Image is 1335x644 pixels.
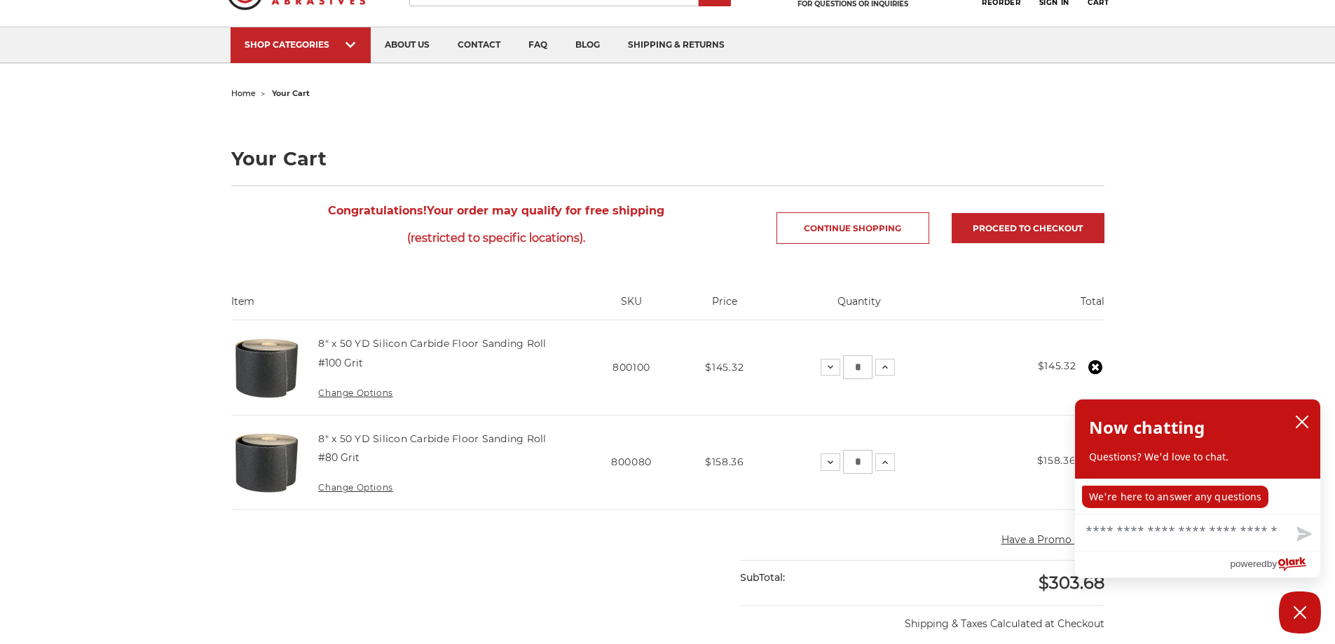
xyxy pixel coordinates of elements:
[561,27,614,63] a: blog
[1279,591,1321,633] button: Close Chatbox
[705,455,744,468] span: $158.36
[231,294,584,320] th: Item
[444,27,514,63] a: contact
[231,427,301,498] img: Silicon Carbide 8" x 50 YD Floor Sanding Roll
[740,605,1104,631] p: Shipping & Taxes Calculated at Checkout
[614,27,739,63] a: shipping & returns
[843,450,872,474] input: 8" x 50 YD Silicon Carbide Floor Sanding Roll Quantity:
[272,88,310,98] span: your cart
[231,224,762,252] span: (restricted to specific locations).
[318,482,392,493] a: Change Options
[1039,573,1104,593] span: $303.68
[1291,411,1313,432] button: close chatbox
[770,294,947,320] th: Quantity
[1038,359,1076,372] strong: $145.32
[584,294,678,320] th: SKU
[1089,450,1306,464] p: Questions? We'd love to chat.
[231,333,301,403] img: Silicon Carbide 8" x 50 YD Floor Sanding Roll
[947,294,1104,320] th: Total
[231,197,762,252] span: Your order may qualify for free shipping
[952,213,1104,243] a: Proceed to checkout
[843,355,872,379] input: 8" x 50 YD Silicon Carbide Floor Sanding Roll Quantity:
[1082,486,1268,508] p: We're here to answer any questions
[318,388,392,398] a: Change Options
[705,361,744,374] span: $145.32
[1074,399,1321,578] div: olark chatbox
[1230,551,1320,577] a: Powered by Olark
[1037,454,1076,467] strong: $158.36
[1089,413,1205,441] h2: Now chatting
[371,27,444,63] a: about us
[679,294,770,320] th: Price
[612,361,650,374] span: 800100
[1267,555,1277,573] span: by
[245,39,357,50] div: SHOP CATEGORIES
[1230,555,1266,573] span: powered
[776,212,929,244] a: Continue Shopping
[514,27,561,63] a: faq
[318,451,360,465] dd: #80 Grit
[1001,533,1104,547] button: Have a Promo Code?
[318,356,363,371] dd: #100 Grit
[231,149,1104,168] h1: Your Cart
[328,204,427,217] strong: Congratulations!
[1285,519,1320,551] button: Send message
[231,88,256,98] a: home
[740,561,922,595] div: SubTotal:
[318,432,546,445] a: 8" x 50 YD Silicon Carbide Floor Sanding Roll
[1075,479,1320,514] div: chat
[318,337,546,350] a: 8" x 50 YD Silicon Carbide Floor Sanding Roll
[611,455,652,468] span: 800080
